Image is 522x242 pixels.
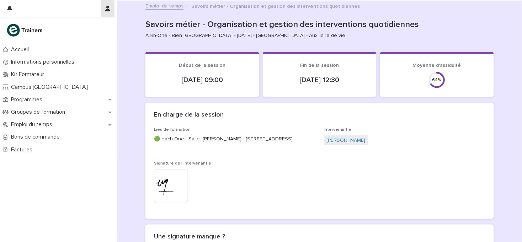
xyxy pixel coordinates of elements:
[154,161,211,166] span: Signature de l'intervenant.e
[154,111,224,119] h2: En charge de la session
[154,135,315,143] p: 🟢 each One - Salle [PERSON_NAME] - [STREET_ADDRESS]
[154,76,251,84] p: [DATE] 09:00
[154,233,225,241] h2: Une signature manque ?
[428,77,446,82] div: 64 %
[145,1,183,10] a: Emploi du temps
[6,23,45,37] img: K0CqGN7SDeD6s4JG8KQk
[324,128,352,132] span: Intervenant.e
[8,146,38,153] p: Factures
[413,63,461,68] span: Moyenne d'assiduité
[327,137,366,144] a: [PERSON_NAME]
[145,20,491,30] p: Savoirs métier - Organisation et gestion des interventions quotidiennes
[8,96,48,103] p: Programmes
[179,63,226,68] span: Début de la session
[8,46,34,53] p: Accueil
[8,84,94,91] p: Campus [GEOGRAPHIC_DATA]
[145,33,488,39] p: All-in-One - Bien [GEOGRAPHIC_DATA] - [DATE] - [GEOGRAPHIC_DATA] - Auxiliaire de vie
[8,59,80,65] p: Informations personnelles
[191,2,360,10] p: Savoirs métier - Organisation et gestion des interventions quotidiennes
[8,71,50,78] p: Kit Formateur
[8,109,71,115] p: Groupes de formation
[8,134,65,140] p: Bons de commande
[154,128,191,132] span: Lieu de formation
[8,121,58,128] p: Emploi du temps
[271,76,368,84] p: [DATE] 12:30
[300,63,339,68] span: Fin de la session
